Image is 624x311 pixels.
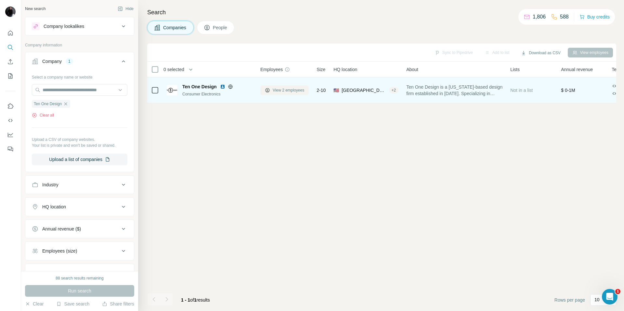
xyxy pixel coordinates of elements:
[5,56,16,68] button: Enrich CSV
[181,297,210,303] span: results
[25,54,134,72] button: Company1
[194,297,197,303] span: 1
[561,88,575,93] span: $ 0-1M
[533,13,546,21] p: 1,806
[5,6,16,17] img: Avatar
[561,66,593,73] span: Annual revenue
[42,226,81,232] div: Annual revenue ($)
[615,289,620,294] span: 1
[510,66,520,73] span: Lists
[167,85,177,95] img: Logo of Ten One Design
[5,100,16,112] button: Use Surfe on LinkedIn
[32,154,127,165] button: Upload a list of companies
[32,137,127,143] p: Upload a CSV of company websites.
[32,72,127,80] div: Select a company name or website
[594,296,600,303] p: 10
[42,58,62,65] div: Company
[25,177,134,193] button: Industry
[25,221,134,237] button: Annual revenue ($)
[406,84,502,97] span: Ten One Design is a [US_STATE]-based design firm established in [DATE]. Specializing in taking pr...
[44,23,84,30] div: Company lookalikes
[317,66,325,73] span: Size
[406,66,418,73] span: About
[181,297,190,303] span: 1 - 1
[5,129,16,141] button: Dashboard
[317,87,326,93] span: 2-10
[66,58,73,64] div: 1
[34,101,62,107] span: Ten One Design
[220,84,225,89] img: LinkedIn logo
[32,143,127,148] p: Your list is private and won't be saved or shared.
[113,4,138,14] button: Hide
[102,301,134,307] button: Share filters
[42,270,69,276] div: Technologies
[25,265,134,281] button: Technologies
[333,66,357,73] span: HQ location
[163,66,184,73] span: 0 selected
[5,42,16,53] button: Search
[182,91,253,97] div: Consumer Electronics
[42,248,77,254] div: Employees (size)
[190,297,194,303] span: of
[25,19,134,34] button: Company lookalikes
[260,85,309,95] button: View 2 employees
[389,87,399,93] div: + 2
[32,112,54,118] button: Clear all
[25,301,44,307] button: Clear
[25,42,134,48] p: Company information
[333,87,339,93] span: 🇺🇸
[273,87,304,93] span: View 2 employees
[25,199,134,215] button: HQ location
[42,204,66,210] div: HQ location
[510,88,533,93] span: Not in a list
[5,143,16,155] button: Feedback
[42,181,58,188] div: Industry
[56,301,89,307] button: Save search
[182,83,217,90] span: Ten One Design
[5,27,16,39] button: Quick start
[56,275,103,281] div: 88 search results remaining
[579,12,610,21] button: Buy credits
[163,24,187,31] span: Companies
[5,70,16,82] button: My lists
[213,24,228,31] span: People
[5,115,16,126] button: Use Surfe API
[560,13,569,21] p: 588
[25,6,45,12] div: New search
[25,243,134,259] button: Employees (size)
[602,289,617,305] iframe: Intercom live chat
[554,297,585,303] span: Rows per page
[342,87,386,93] span: [GEOGRAPHIC_DATA]
[260,66,283,73] span: Employees
[516,48,565,58] button: Download as CSV
[147,8,616,17] h4: Search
